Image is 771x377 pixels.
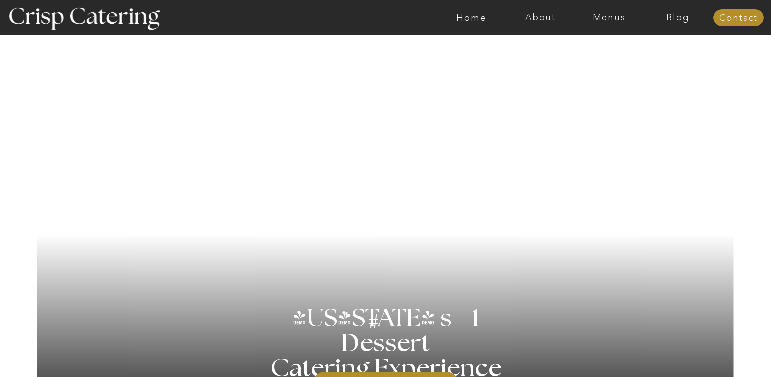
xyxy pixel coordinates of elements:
a: Menus [575,13,644,23]
h3: ' [327,306,368,331]
a: Home [437,13,506,23]
h3: # [346,312,404,341]
a: Contact [713,13,764,23]
a: Blog [644,13,712,23]
a: About [506,13,575,23]
iframe: podium webchat widget bubble [691,327,771,377]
